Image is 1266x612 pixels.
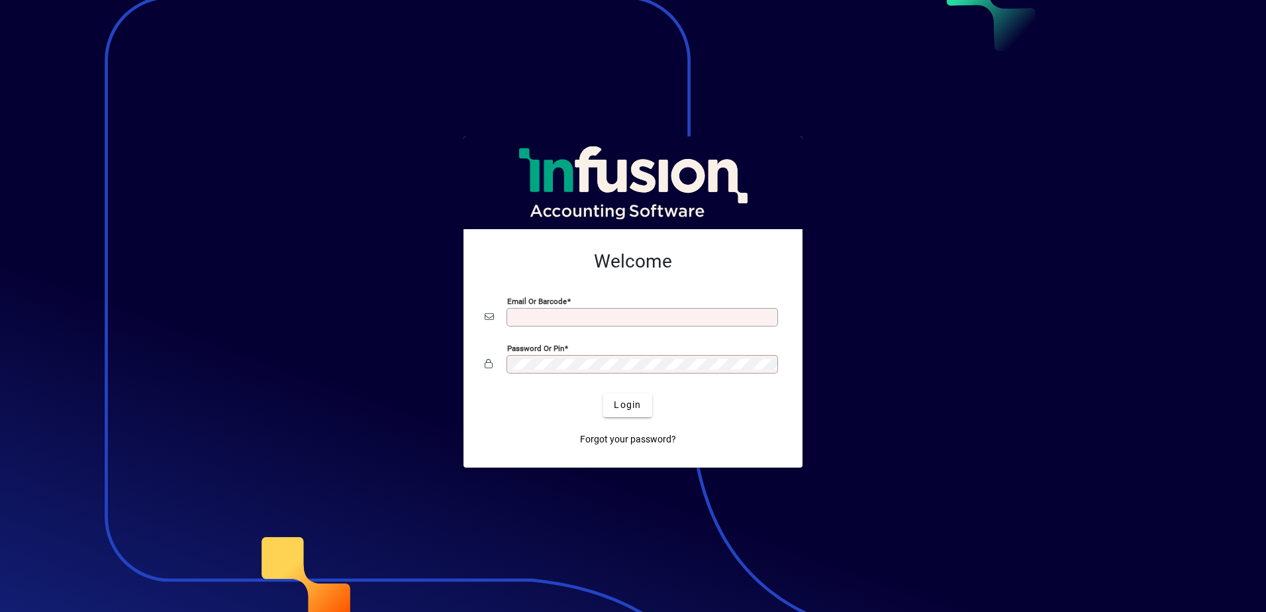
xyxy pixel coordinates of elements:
[580,433,676,446] span: Forgot your password?
[603,393,652,417] button: Login
[507,296,567,305] mat-label: Email or Barcode
[575,428,681,452] a: Forgot your password?
[485,250,781,273] h2: Welcome
[614,398,641,412] span: Login
[507,343,564,352] mat-label: Password or Pin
